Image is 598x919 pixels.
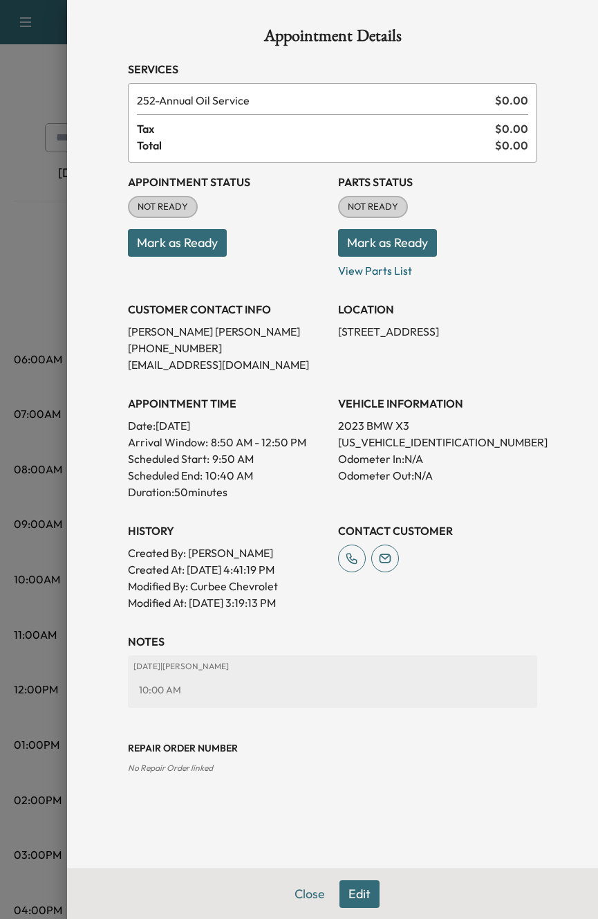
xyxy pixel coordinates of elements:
[205,467,253,484] p: 10:40 AM
[128,484,327,500] p: Duration: 50 minutes
[128,545,327,561] p: Created By : [PERSON_NAME]
[338,434,537,451] p: [US_VEHICLE_IDENTIFICATION_NUMBER]
[286,880,334,908] button: Close
[495,92,528,109] span: $ 0.00
[128,61,537,78] h3: Services
[129,200,196,214] span: NOT READY
[128,395,327,412] h3: APPOINTMENT TIME
[137,137,495,154] span: Total
[128,578,327,594] p: Modified By : Curbee Chevrolet
[128,301,327,318] h3: CUSTOMER CONTACT INFO
[339,880,380,908] button: Edit
[338,467,537,484] p: Odometer Out: N/A
[128,467,203,484] p: Scheduled End:
[128,229,227,257] button: Mark as Ready
[128,434,327,451] p: Arrival Window:
[128,451,209,467] p: Scheduled Start:
[128,633,537,650] h3: NOTES
[128,741,537,755] h3: Repair Order number
[338,174,537,190] h3: Parts Status
[128,594,327,611] p: Modified At : [DATE] 3:19:13 PM
[495,120,528,137] span: $ 0.00
[338,301,537,318] h3: LOCATION
[128,561,327,578] p: Created At : [DATE] 4:41:19 PM
[128,28,537,50] h1: Appointment Details
[338,522,537,539] h3: CONTACT CUSTOMER
[495,137,528,154] span: $ 0.00
[338,451,537,467] p: Odometer In: N/A
[137,92,489,109] span: Annual Oil Service
[128,340,327,356] p: [PHONE_NUMBER]
[128,356,327,373] p: [EMAIL_ADDRESS][DOMAIN_NAME]
[137,120,495,137] span: Tax
[128,323,327,340] p: [PERSON_NAME] [PERSON_NAME]
[128,417,327,434] p: Date: [DATE]
[211,434,306,451] span: 8:50 AM - 12:50 PM
[338,395,537,412] h3: VEHICLE INFORMATION
[128,174,327,190] h3: Appointment Status
[338,417,537,434] p: 2023 BMW X3
[212,451,254,467] p: 9:50 AM
[338,257,537,279] p: View Parts List
[133,661,532,672] p: [DATE] | [PERSON_NAME]
[338,229,437,257] button: Mark as Ready
[339,200,407,214] span: NOT READY
[338,323,537,340] p: [STREET_ADDRESS]
[128,522,327,539] h3: History
[128,763,213,773] span: No Repair Order linked
[133,677,532,702] div: 10:00 AM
